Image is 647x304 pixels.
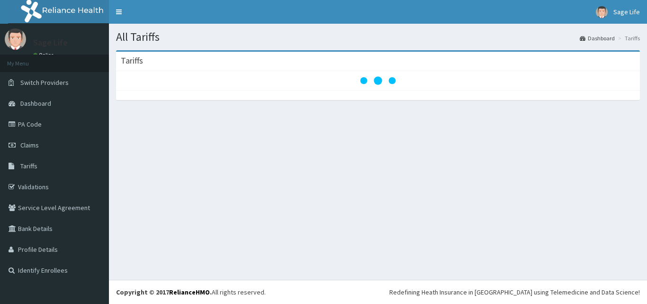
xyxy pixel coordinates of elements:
[20,141,39,149] span: Claims
[20,162,37,170] span: Tariffs
[109,280,647,304] footer: All rights reserved.
[5,28,26,50] img: User Image
[121,56,143,65] h3: Tariffs
[580,34,615,42] a: Dashboard
[596,6,608,18] img: User Image
[116,288,212,296] strong: Copyright © 2017 .
[169,288,210,296] a: RelianceHMO
[116,31,640,43] h1: All Tariffs
[20,78,69,87] span: Switch Providers
[20,99,51,108] span: Dashboard
[359,62,397,100] svg: audio-loading
[389,287,640,297] div: Redefining Heath Insurance in [GEOGRAPHIC_DATA] using Telemedicine and Data Science!
[616,34,640,42] li: Tariffs
[613,8,640,16] span: Sage Life
[33,52,56,58] a: Online
[33,38,68,47] p: Sage Life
